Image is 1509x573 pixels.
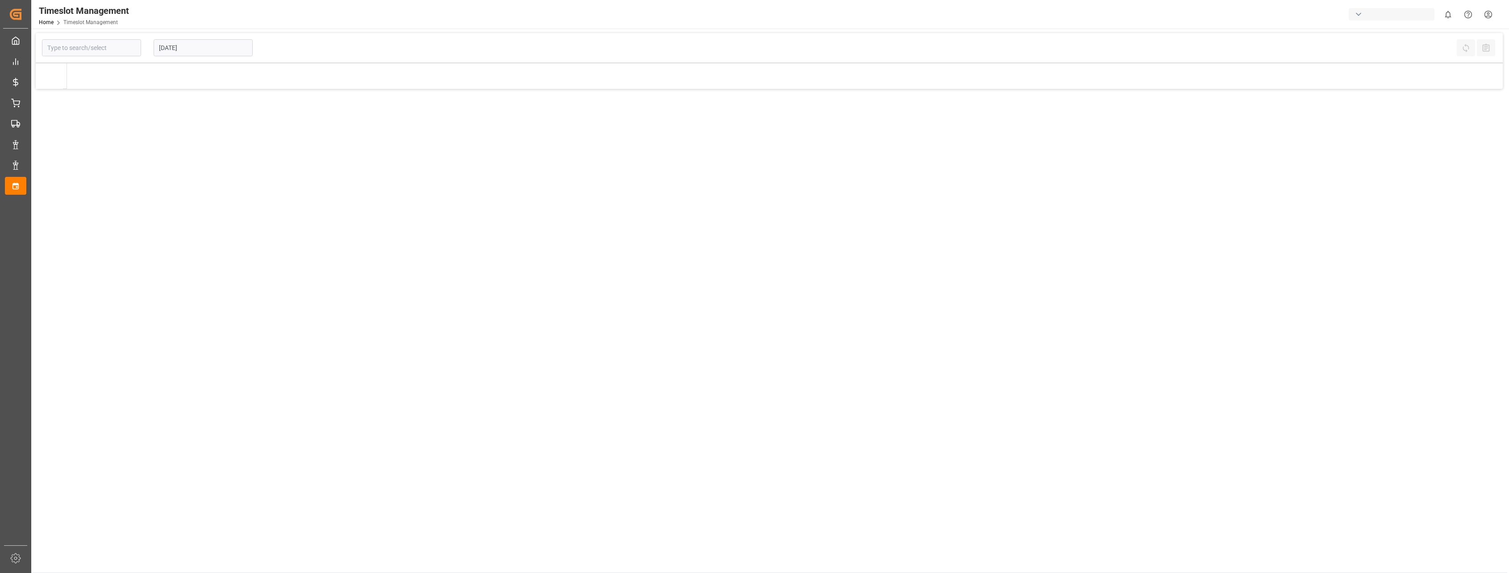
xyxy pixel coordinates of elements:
[1438,4,1458,25] button: show 0 new notifications
[1458,4,1478,25] button: Help Center
[39,19,54,25] a: Home
[39,4,129,17] div: Timeslot Management
[42,39,141,56] input: Type to search/select
[154,39,253,56] input: DD-MM-YYYY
